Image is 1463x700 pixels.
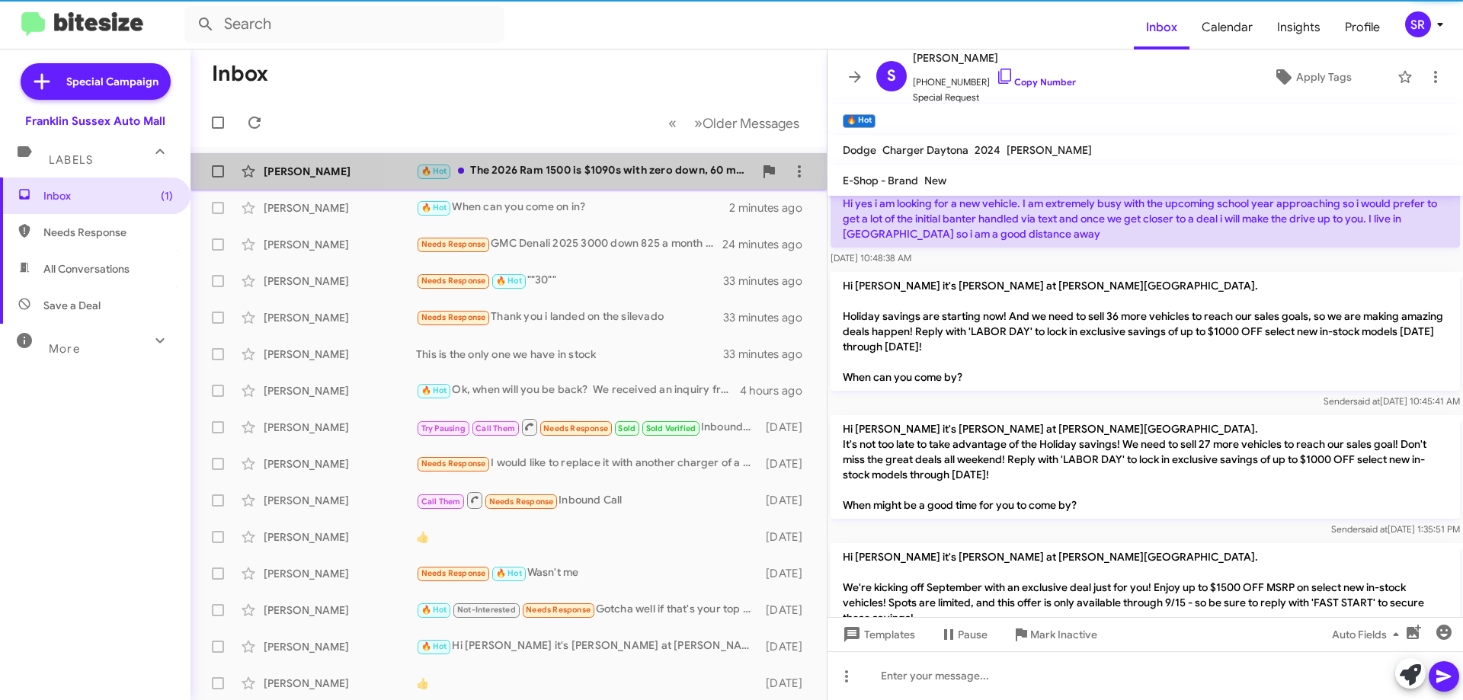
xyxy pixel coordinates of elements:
[66,74,158,89] span: Special Campaign
[740,383,815,398] div: 4 hours ago
[264,529,416,545] div: [PERSON_NAME]
[416,347,723,362] div: This is the only one we have in stock
[416,235,723,253] div: GMC Denali 2025 3000 down 825 a month and they take my truck
[421,641,447,651] span: 🔥 Hot
[416,308,723,326] div: Thank you i landed on the silevado
[975,143,1000,157] span: 2024
[416,529,758,545] div: 👍
[758,529,815,545] div: [DATE]
[831,272,1460,391] p: Hi [PERSON_NAME] it's [PERSON_NAME] at [PERSON_NAME][GEOGRAPHIC_DATA]. Holiday savings are starti...
[882,143,968,157] span: Charger Daytona
[1234,63,1390,91] button: Apply Tags
[1331,523,1460,535] span: Sender [DATE] 1:35:51 PM
[161,188,173,203] span: (1)
[703,115,799,132] span: Older Messages
[416,601,758,618] div: Gotcha well if that's your top number then it's probably not worth either of our time. [PERSON_NA...
[723,273,815,289] div: 33 minutes ago
[264,566,416,581] div: [PERSON_NAME]
[457,605,516,615] span: Not-Interested
[264,639,416,654] div: [PERSON_NAME]
[475,424,515,433] span: Call Them
[843,143,876,157] span: Dodge
[43,298,101,313] span: Save a Deal
[543,424,608,433] span: Needs Response
[831,415,1460,519] p: Hi [PERSON_NAME] it's [PERSON_NAME] at [PERSON_NAME][GEOGRAPHIC_DATA]. It's not too late to take ...
[913,90,1076,105] span: Special Request
[264,493,416,508] div: [PERSON_NAME]
[1333,5,1392,50] span: Profile
[729,200,815,216] div: 2 minutes ago
[913,49,1076,67] span: [PERSON_NAME]
[526,605,591,615] span: Needs Response
[1320,621,1417,648] button: Auto Fields
[264,273,416,289] div: [PERSON_NAME]
[184,6,504,43] input: Search
[887,64,896,88] span: S
[264,420,416,435] div: [PERSON_NAME]
[496,568,522,578] span: 🔥 Hot
[758,420,815,435] div: [DATE]
[49,153,93,167] span: Labels
[416,455,758,472] div: I would like to replace it with another charger of a similar year make and model with a Hemi, pre...
[416,382,740,399] div: Ok, when will you be back? We received an inquiry from you?
[1007,143,1092,157] span: [PERSON_NAME]
[758,456,815,471] div: [DATE]
[996,76,1076,88] a: Copy Number
[416,162,754,180] div: The 2026 Ram 1500 is $1090s with zero down, 60 months 0%
[659,107,686,139] button: Previous
[421,203,447,213] span: 🔥 Hot
[264,347,416,362] div: [PERSON_NAME]
[421,312,486,322] span: Needs Response
[685,107,808,139] button: Next
[1189,5,1265,50] a: Calendar
[25,113,165,129] div: Franklin Sussex Auto Mall
[828,621,927,648] button: Templates
[416,199,729,216] div: When can you come on in?
[843,174,918,187] span: E-Shop - Brand
[1332,621,1405,648] span: Auto Fields
[421,459,486,468] span: Needs Response
[1353,395,1380,407] span: said at
[660,107,808,139] nav: Page navigation example
[1265,5,1333,50] a: Insights
[416,491,758,510] div: Inbound Call
[421,276,486,286] span: Needs Response
[843,114,876,128] small: 🔥 Hot
[43,261,130,276] span: All Conversations
[1324,395,1460,407] span: Sender [DATE] 10:45:41 AM
[264,383,416,398] div: [PERSON_NAME]
[264,456,416,471] div: [PERSON_NAME]
[1296,63,1352,91] span: Apply Tags
[416,564,758,582] div: Wasn't me
[618,424,635,433] span: Sold
[668,113,677,133] span: «
[264,310,416,325] div: [PERSON_NAME]
[1000,621,1109,648] button: Mark Inactive
[49,342,80,356] span: More
[927,621,1000,648] button: Pause
[758,639,815,654] div: [DATE]
[264,603,416,618] div: [PERSON_NAME]
[21,63,171,100] a: Special Campaign
[416,417,758,436] div: Inbound Call
[43,225,173,240] span: Needs Response
[421,385,447,395] span: 🔥 Hot
[489,497,554,507] span: Needs Response
[1361,523,1388,535] span: said at
[758,566,815,581] div: [DATE]
[723,237,815,252] div: 24 minutes ago
[840,621,915,648] span: Templates
[421,497,461,507] span: Call Them
[416,676,758,691] div: 👍
[264,200,416,216] div: [PERSON_NAME]
[646,424,696,433] span: Sold Verified
[416,272,723,289] div: ""30""
[1134,5,1189,50] a: Inbox
[1405,11,1431,37] div: SR
[694,113,703,133] span: »
[1392,11,1446,37] button: SR
[723,310,815,325] div: 33 minutes ago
